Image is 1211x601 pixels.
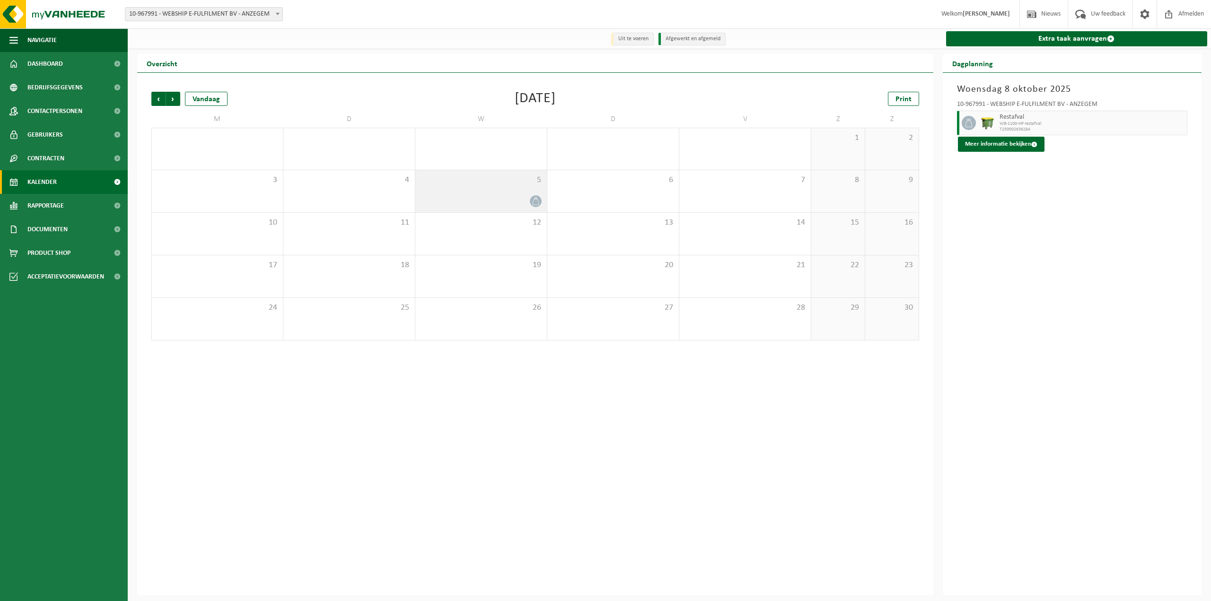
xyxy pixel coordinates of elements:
[811,111,865,128] td: Z
[981,116,995,130] img: WB-1100-HPE-GN-50
[1000,113,1185,121] span: Restafval
[288,303,410,313] span: 25
[420,175,542,185] span: 5
[288,218,410,228] span: 11
[420,303,542,313] span: 26
[27,218,68,241] span: Documenten
[27,123,63,147] span: Gebruikers
[27,147,64,170] span: Contracten
[1000,121,1185,127] span: WB-1100-HP restafval
[684,303,806,313] span: 28
[125,8,282,21] span: 10-967991 - WEBSHIP E-FULFILMENT BV - ANZEGEM
[27,52,63,76] span: Dashboard
[888,92,919,106] a: Print
[816,175,860,185] span: 8
[870,218,914,228] span: 16
[27,28,57,52] span: Navigatie
[157,303,278,313] span: 24
[415,111,547,128] td: W
[957,82,1188,96] h3: Woensdag 8 oktober 2025
[151,92,166,106] span: Vorige
[288,260,410,270] span: 18
[679,111,811,128] td: V
[515,92,556,106] div: [DATE]
[420,218,542,228] span: 12
[963,10,1010,17] strong: [PERSON_NAME]
[288,175,410,185] span: 4
[816,218,860,228] span: 15
[816,303,860,313] span: 29
[552,175,674,185] span: 6
[283,111,415,128] td: D
[547,111,679,128] td: D
[420,260,542,270] span: 19
[958,137,1044,152] button: Meer informatie bekijken
[870,303,914,313] span: 30
[27,265,104,288] span: Acceptatievoorwaarden
[684,218,806,228] span: 14
[137,54,187,72] h2: Overzicht
[157,218,278,228] span: 10
[157,175,278,185] span: 3
[552,218,674,228] span: 13
[125,7,283,21] span: 10-967991 - WEBSHIP E-FULFILMENT BV - ANZEGEM
[151,111,283,128] td: M
[684,260,806,270] span: 21
[816,260,860,270] span: 22
[957,101,1188,111] div: 10-967991 - WEBSHIP E-FULFILMENT BV - ANZEGEM
[552,303,674,313] span: 27
[27,76,83,99] span: Bedrijfsgegevens
[27,241,70,265] span: Product Shop
[166,92,180,106] span: Volgende
[870,133,914,143] span: 2
[684,175,806,185] span: 7
[157,260,278,270] span: 17
[870,260,914,270] span: 23
[658,33,726,45] li: Afgewerkt en afgemeld
[27,170,57,194] span: Kalender
[185,92,228,106] div: Vandaag
[816,133,860,143] span: 1
[865,111,919,128] td: Z
[895,96,912,103] span: Print
[1000,127,1185,132] span: T250002636284
[611,33,654,45] li: Uit te voeren
[943,54,1002,72] h2: Dagplanning
[27,194,64,218] span: Rapportage
[870,175,914,185] span: 9
[946,31,1208,46] a: Extra taak aanvragen
[27,99,82,123] span: Contactpersonen
[552,260,674,270] span: 20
